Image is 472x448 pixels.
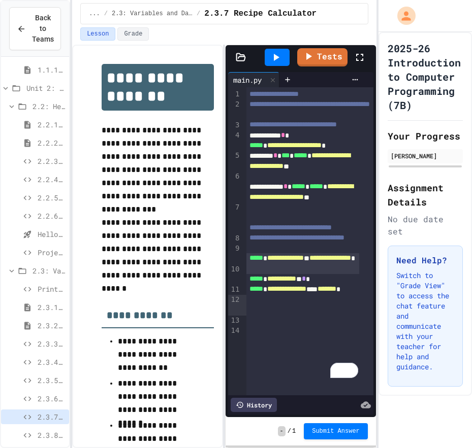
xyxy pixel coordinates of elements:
span: Hello, World! - Quiz [38,229,65,239]
div: 4 [228,130,241,151]
h2: Your Progress [388,129,463,143]
h2: Assignment Details [388,181,463,209]
span: 2.3.1: Variables and Data Types [38,302,65,313]
div: 1 [228,89,241,99]
span: / [104,10,108,18]
div: main.py [228,75,267,85]
span: 2.3.6 Temperature Converter [38,393,65,404]
h3: Need Help? [396,254,454,266]
span: 2.2.3: Your Name and Favorite Movie [38,156,65,166]
span: 2.3: Variables and Data Types [33,265,65,276]
div: 7 [228,202,241,233]
span: Submit Answer [312,427,360,435]
span: 2.2.1: Hello, World! [38,119,65,130]
span: 2.2.5 Code Commentary Creator [38,192,65,203]
span: 2.3.7 Recipe Calculator [204,8,317,20]
span: Unit 2: Python Fundamentals [26,83,65,93]
span: 2.3.5 Pet Name Keeper [38,375,65,386]
span: / [197,10,200,18]
span: 2.2.2: Review - Hello, World! [38,137,65,148]
div: 5 [228,151,241,171]
h1: 2025-26 Introduction to Computer Programming (7B) [388,41,463,112]
button: Grade [117,27,149,41]
div: No due date set [388,213,463,237]
a: Tests [297,48,348,66]
div: 8 [228,233,241,244]
button: Lesson [80,27,115,41]
div: 9 [228,244,241,264]
div: 11 [228,285,241,295]
div: 2 [228,99,241,120]
div: 10 [228,264,241,285]
div: 12 [228,295,241,316]
span: ... [89,10,100,18]
div: [PERSON_NAME] [391,151,460,160]
div: History [231,398,277,412]
span: 2.2: Hello, World! [33,101,65,112]
span: - [278,426,286,436]
div: 13 [228,316,241,326]
span: 2.2.6 Pattern Display Challenge [38,211,65,221]
span: Back to Teams [32,13,54,45]
span: 2.3.7 Recipe Calculator [38,411,65,422]
span: Print, Variables, Input & Data Types Review [38,284,65,294]
span: 2.3.4 Data Mix-Up Fix [38,357,65,367]
span: / [288,427,291,435]
span: 1 [292,427,296,435]
div: To enrich screen reader interactions, please activate Accessibility in Grammarly extension settings [246,87,373,395]
span: 2.3.3: What's the Type? [38,338,65,349]
div: 14 [228,326,241,347]
span: 1.1.1: Unit Overview [38,64,65,75]
span: 2.3.2: Review - Variables and Data Types [38,320,65,331]
div: My Account [387,4,418,27]
p: Switch to "Grade View" to access the chat feature and communicate with your teacher for help and ... [396,270,454,372]
span: 2.3: Variables and Data Types [112,10,193,18]
div: 6 [228,171,241,202]
span: Project: Mad Libs (Part 1) [38,247,65,258]
span: 2.2.4 Message Fix [38,174,65,185]
span: 2.3.8 Student ID Scanner [38,430,65,440]
div: 3 [228,120,241,130]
